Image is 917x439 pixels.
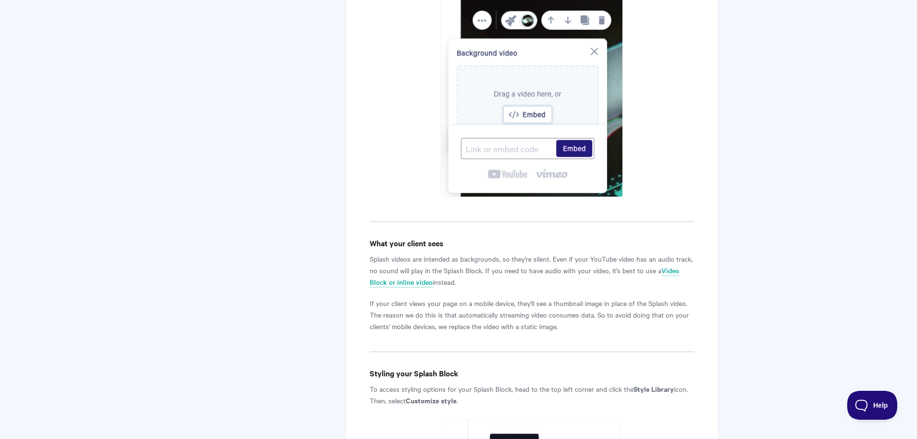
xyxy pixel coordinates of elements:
p: If your client views your page on a mobile device, they'll see a thumbnail image in place of the ... [370,297,694,332]
a: Video Block or inline video [370,266,679,288]
p: To access styling options for your Splash Block, head to the top left corner and click the icon. ... [370,383,694,406]
h4: What your client sees [370,237,694,249]
p: Splash videos are intended as backgrounds, so they're silent. Even if your YouTube video has an a... [370,253,694,288]
strong: Style Library [633,384,674,394]
b: Customize style [406,395,457,405]
h4: Styling your Splash Block [370,367,694,379]
iframe: Toggle Customer Support [847,391,898,420]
